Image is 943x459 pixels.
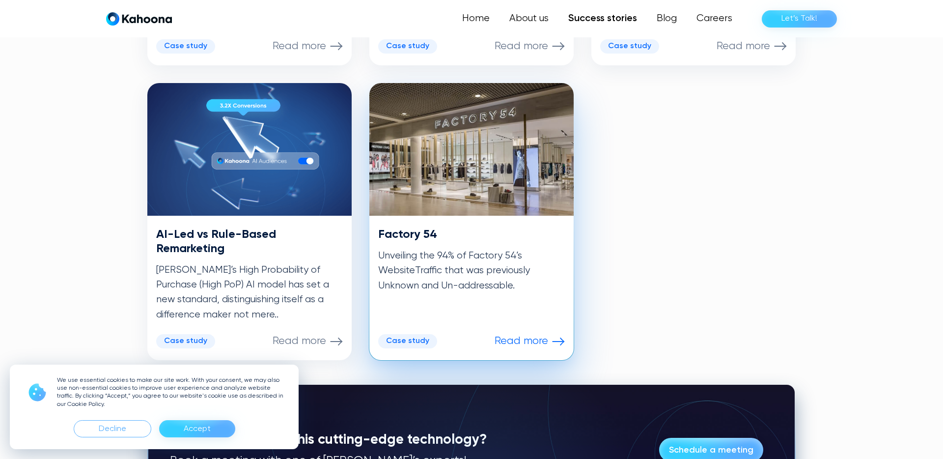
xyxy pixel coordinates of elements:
div: Schedule a meeting [669,442,753,458]
p: Read more [717,40,770,53]
a: Home [452,9,499,29]
p: Read more [273,335,326,347]
div: Case study [608,42,651,51]
div: Let’s Talk! [781,11,817,27]
div: Decline [99,421,126,437]
div: Case study [386,337,429,346]
a: Let’s Talk! [762,10,837,28]
p: Read more [495,335,548,347]
p: [PERSON_NAME]’s High Probability of Purchase (High PoP) AI model has set a new standard, distingu... [156,263,343,323]
p: Unveiling the 94% of Factory 54’s WebsiteTraffic that was previously Unknown and Un-addressable. [378,249,565,293]
strong: Ready to embrace this cutting-edge technology? [170,433,487,447]
a: AI-Led vs Rule-Based Remarketing[PERSON_NAME]’s High Probability of Purchase (High PoP) AI model ... [147,83,352,360]
div: Accept [184,421,211,437]
h3: Factory 54 [378,228,565,242]
div: Accept [159,420,235,437]
a: Success stories [558,9,647,29]
a: About us [499,9,558,29]
a: Careers [687,9,742,29]
a: home [106,12,172,26]
p: Read more [495,40,548,53]
p: We use essential cookies to make our site work. With your consent, we may also use non-essential ... [57,376,287,408]
div: Case study [164,337,207,346]
h3: AI-Led vs Rule-Based Remarketing [156,228,343,256]
div: Decline [74,420,151,437]
a: Blog [647,9,687,29]
div: Case study [386,42,429,51]
a: Factory 54Unveiling the 94% of Factory 54’s WebsiteTraffic that was previously Unknown and Un-add... [369,83,574,360]
div: Case study [164,42,207,51]
p: Read more [273,40,326,53]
